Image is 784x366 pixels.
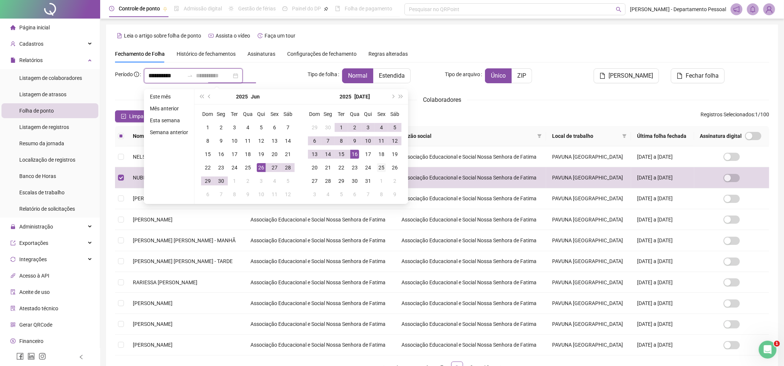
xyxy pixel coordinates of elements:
[236,89,248,104] button: year panel
[241,148,255,161] td: 2025-06-18
[308,188,321,201] td: 2025-08-03
[354,89,370,104] button: month panel
[217,190,226,199] div: 7
[230,150,239,159] div: 17
[241,174,255,188] td: 2025-07-02
[201,134,214,148] td: 2025-06-08
[536,130,543,142] span: filter
[749,6,756,13] span: bell
[324,176,332,185] div: 28
[375,134,388,148] td: 2025-07-11
[241,161,255,174] td: 2025-06-25
[537,134,542,138] span: filter
[283,136,292,145] div: 14
[187,73,193,79] span: swap-right
[388,121,401,134] td: 2025-07-05
[377,123,386,132] div: 4
[214,107,228,121] th: Seg
[671,68,725,83] button: Fechar folha
[19,173,56,179] span: Banco de Horas
[375,107,388,121] th: Sex
[321,121,335,134] td: 2025-06-30
[388,134,401,148] td: 2025-07-12
[686,71,719,80] span: Fechar folha
[163,7,167,11] span: pushpin
[270,150,279,159] div: 20
[147,104,191,113] li: Mês anterior
[243,150,252,159] div: 18
[268,148,281,161] td: 2025-06-20
[631,126,694,146] th: Última folha fechada
[364,123,373,132] div: 3
[388,174,401,188] td: 2025-08-02
[375,174,388,188] td: 2025-08-01
[268,188,281,201] td: 2025-07-11
[375,121,388,134] td: 2025-07-04
[245,209,396,230] td: Associação Educacional e Social Nossa Senhora de Fatima
[630,5,726,13] span: [PERSON_NAME] - Departamento Pessoal
[377,150,386,159] div: 18
[243,163,252,172] div: 25
[390,190,399,199] div: 9
[115,110,166,122] button: Limpar todos
[552,132,619,140] span: Local de trabalho
[308,174,321,188] td: 2025-07-27
[321,161,335,174] td: 2025-07-21
[546,188,631,209] td: PAVUNA [GEOGRAPHIC_DATA]
[364,136,373,145] div: 10
[361,134,375,148] td: 2025-07-10
[324,136,332,145] div: 7
[255,121,268,134] td: 2025-06-05
[203,136,212,145] div: 8
[115,71,133,77] span: Período
[19,206,75,212] span: Relatório de solicitações
[546,167,631,188] td: PAVUNA [GEOGRAPHIC_DATA]
[119,6,160,12] span: Controle de ponto
[228,174,241,188] td: 2025-07-01
[19,91,66,97] span: Listagem de atrasos
[230,190,239,199] div: 8
[364,150,373,159] div: 17
[230,136,239,145] div: 10
[282,6,288,11] span: dashboard
[230,176,239,185] div: 1
[622,134,627,138] span: filter
[361,174,375,188] td: 2025-07-31
[10,289,16,295] span: audit
[117,33,122,38] span: file-text
[733,6,740,13] span: notification
[238,6,276,12] span: Gestão de férias
[345,6,392,12] span: Folha de pagamento
[700,132,742,140] span: Assinatura digital
[247,51,275,56] span: Assinaturas
[201,174,214,188] td: 2025-06-29
[243,190,252,199] div: 9
[10,240,16,246] span: export
[390,123,399,132] div: 5
[348,72,367,79] span: Normal
[283,150,292,159] div: 21
[310,150,319,159] div: 13
[377,163,386,172] div: 25
[377,136,386,145] div: 11
[265,33,295,39] span: Faça um tour
[268,121,281,134] td: 2025-06-06
[337,176,346,185] div: 29
[19,108,54,114] span: Folha de ponto
[335,6,340,11] span: book
[19,322,52,328] span: Gerar QRCode
[10,25,16,30] span: home
[308,70,337,78] span: Tipo de folha
[335,134,348,148] td: 2025-07-08
[375,188,388,201] td: 2025-08-08
[257,163,266,172] div: 26
[445,70,480,78] span: Tipo de arquivo
[214,134,228,148] td: 2025-06-09
[324,163,332,172] div: 21
[268,174,281,188] td: 2025-07-04
[321,174,335,188] td: 2025-07-28
[310,136,319,145] div: 6
[292,6,321,12] span: Painel do DP
[348,188,361,201] td: 2025-08-06
[203,176,212,185] div: 29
